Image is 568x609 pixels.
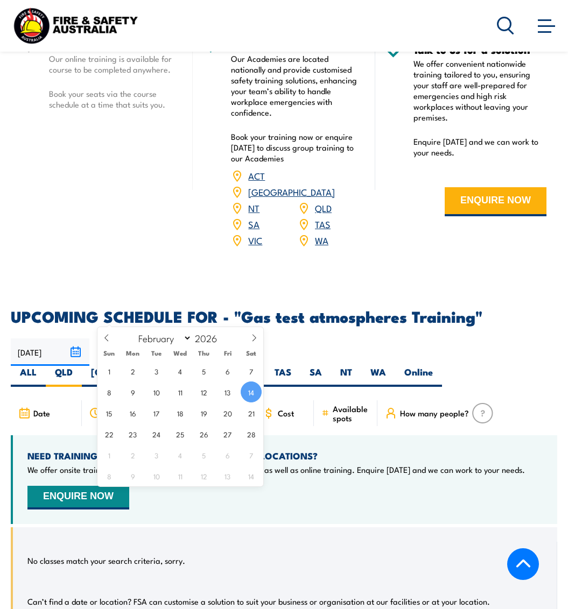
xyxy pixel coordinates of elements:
span: Fri [216,350,240,357]
span: Mon [121,350,145,357]
span: March 2, 2026 [122,444,143,465]
span: February 23, 2026 [122,423,143,444]
a: TAS [315,217,331,230]
span: February 11, 2026 [170,381,191,402]
span: February 18, 2026 [170,402,191,423]
span: February 26, 2026 [193,423,214,444]
a: WA [315,233,328,246]
span: Thu [192,350,216,357]
span: March 6, 2026 [217,444,238,465]
label: [GEOGRAPHIC_DATA] [82,366,195,387]
span: February 25, 2026 [170,423,191,444]
span: Sat [240,350,263,357]
span: Wed [169,350,192,357]
span: February 8, 2026 [99,381,120,402]
button: ENQUIRE NOW [445,187,546,216]
span: Tue [145,350,169,357]
span: February 16, 2026 [122,402,143,423]
a: VIC [248,233,262,246]
input: From date [11,338,89,366]
span: February 3, 2026 [146,360,167,381]
span: February 2, 2026 [122,360,143,381]
p: We offer convenient nationwide training tailored to you, ensuring your staff are well-prepared fo... [413,58,546,123]
p: Enquire [DATE] and we can work to your needs. [413,136,546,158]
span: February 10, 2026 [146,381,167,402]
span: March 4, 2026 [170,444,191,465]
span: February 7, 2026 [241,360,262,381]
span: March 11, 2026 [170,465,191,486]
p: Book your training now or enquire [DATE] to discuss group training to our Academies [231,131,364,164]
span: March 3, 2026 [146,444,167,465]
span: Date [33,408,50,417]
span: March 14, 2026 [241,465,262,486]
label: ALL [11,366,46,387]
span: February 24, 2026 [146,423,167,444]
a: SA [248,217,260,230]
input: Year [192,331,227,344]
label: QLD [46,366,82,387]
span: February 20, 2026 [217,402,238,423]
span: Sun [97,350,121,357]
a: QLD [315,201,332,214]
span: March 7, 2026 [241,444,262,465]
span: February 1, 2026 [99,360,120,381]
span: March 13, 2026 [217,465,238,486]
h2: UPCOMING SCHEDULE FOR - "Gas test atmospheres Training" [11,309,557,323]
span: March 5, 2026 [193,444,214,465]
span: Cost [278,408,294,417]
span: February 13, 2026 [217,381,238,402]
span: February 19, 2026 [193,402,214,423]
span: February 9, 2026 [122,381,143,402]
span: February 5, 2026 [193,360,214,381]
p: No classes match your search criteria, sorry. [27,555,185,566]
span: March 9, 2026 [122,465,143,486]
label: TAS [265,366,300,387]
span: February 27, 2026 [217,423,238,444]
p: Our Academies are located nationally and provide customised safety training solutions, enhancing ... [231,53,364,118]
span: Available spots [333,404,370,422]
span: February 14, 2026 [241,381,262,402]
a: ACT [248,169,265,182]
a: [GEOGRAPHIC_DATA] [248,185,335,198]
span: February 28, 2026 [241,423,262,444]
p: Can’t find a date or location? FSA can customise a solution to suit your business or organisation... [27,596,490,607]
button: ENQUIRE NOW [27,486,129,509]
span: March 1, 2026 [99,444,120,465]
span: March 12, 2026 [193,465,214,486]
p: We offer onsite training, training at our centres, multisite solutions as well as online training... [27,464,525,475]
a: NT [248,201,260,214]
label: Online [395,366,442,387]
span: February 17, 2026 [146,402,167,423]
span: February 15, 2026 [99,402,120,423]
span: March 8, 2026 [99,465,120,486]
label: NT [331,366,361,387]
span: February 12, 2026 [193,381,214,402]
span: February 6, 2026 [217,360,238,381]
span: How many people? [400,408,469,417]
span: February 22, 2026 [99,423,120,444]
select: Month [134,331,192,345]
p: Our online training is available for course to be completed anywhere. [49,53,182,75]
span: February 4, 2026 [170,360,191,381]
label: SA [300,366,331,387]
p: Book your seats via the course schedule at a time that suits you. [49,88,182,110]
span: February 21, 2026 [241,402,262,423]
label: WA [361,366,395,387]
h5: Talk to us for a solution [413,45,546,55]
h4: NEED TRAINING FOR LARGER GROUPS OR MULTIPLE LOCATIONS? [27,450,525,462]
span: March 10, 2026 [146,465,167,486]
